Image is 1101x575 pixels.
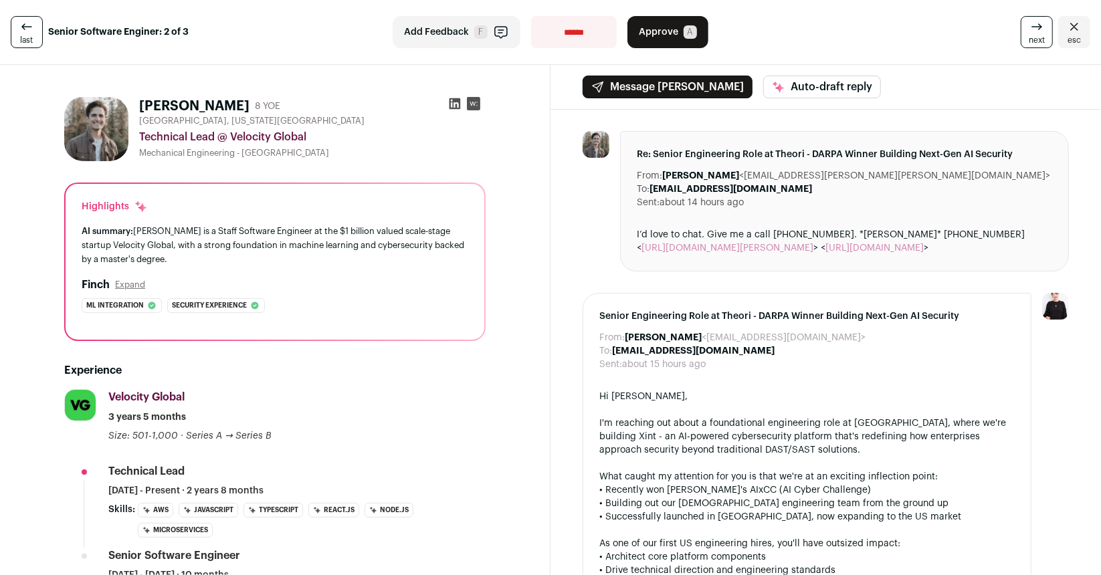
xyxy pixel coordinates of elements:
[108,431,178,441] span: Size: 501-1,000
[637,183,649,196] dt: To:
[763,76,881,98] button: Auto-draft reply
[637,169,662,183] dt: From:
[622,358,706,371] dd: about 15 hours ago
[108,484,264,497] span: [DATE] - Present · 2 years 8 months
[599,331,625,344] dt: From:
[11,16,43,48] a: last
[639,25,678,39] span: Approve
[48,25,189,39] strong: Senior Software Enginer: 2 of 3
[637,196,660,209] dt: Sent:
[641,243,813,253] a: [URL][DOMAIN_NAME][PERSON_NAME]
[108,464,185,479] div: Technical Lead
[186,431,272,441] span: Series A → Series B
[404,25,469,39] span: Add Feedback
[108,411,186,424] span: 3 years 5 months
[308,503,359,517] li: React.js
[1042,293,1069,320] img: 9240684-medium_jpg
[82,277,110,293] h2: Finch
[583,131,609,158] img: bed096c1d744bcf674b22f135647f593bfbcacf543ae4f973f4bb47b0daddf79
[138,503,173,517] li: AWS
[599,358,622,371] dt: Sent:
[139,97,249,116] h1: [PERSON_NAME]
[625,333,702,342] b: [PERSON_NAME]
[115,279,145,290] button: Expand
[1068,35,1081,45] span: esc
[64,97,128,161] img: bed096c1d744bcf674b22f135647f593bfbcacf543ae4f973f4bb47b0daddf79
[65,390,96,421] img: 670681460be4ca1dc5bbf48fc8095ad39b41edbb8ca99e746f0fd448fa2924b7.jpg
[649,185,812,194] b: [EMAIL_ADDRESS][DOMAIN_NAME]
[474,25,488,39] span: F
[181,429,183,443] span: ·
[599,310,1015,323] span: Senior Engineering Role at Theori - DARPA Winner Building Next-Gen AI Security
[637,148,1052,161] span: Re: Senior Engineering Role at Theori - DARPA Winner Building Next-Gen AI Security
[82,224,468,266] div: [PERSON_NAME] is a Staff Software Engineer at the $1 billion valued scale-stage startup Velocity ...
[108,392,185,402] span: Velocity Global
[637,228,1052,255] div: I’d love to chat. Give me a call [PHONE_NUMBER]. *[PERSON_NAME]* [PHONE_NUMBER] < > < >
[139,129,486,145] div: Technical Lead @ Velocity Global
[255,100,280,113] div: 8 YOE
[625,331,866,344] dd: <[EMAIL_ADDRESS][DOMAIN_NAME]>
[1058,16,1090,48] a: Close
[662,169,1050,183] dd: <[EMAIL_ADDRESS][PERSON_NAME][PERSON_NAME][DOMAIN_NAME]>
[86,299,144,312] span: Ml integration
[1021,16,1053,48] a: next
[612,346,775,356] b: [EMAIL_ADDRESS][DOMAIN_NAME]
[21,35,33,45] span: last
[139,116,365,126] span: [GEOGRAPHIC_DATA], [US_STATE][GEOGRAPHIC_DATA]
[684,25,697,39] span: A
[825,243,924,253] a: [URL][DOMAIN_NAME]
[627,16,708,48] button: Approve A
[179,503,238,517] li: JavaScript
[1029,35,1045,45] span: next
[64,362,486,378] h2: Experience
[108,548,240,563] div: Senior Software Engineer
[583,76,753,98] button: Message [PERSON_NAME]
[82,200,148,213] div: Highlights
[82,227,133,235] span: AI summary:
[139,148,486,158] div: Mechanical Engineering - [GEOGRAPHIC_DATA]
[662,171,739,181] b: [PERSON_NAME]
[599,344,612,358] dt: To:
[243,503,303,517] li: TypeScript
[365,503,413,517] li: Node.js
[660,196,744,209] dd: about 14 hours ago
[138,523,213,538] li: Microservices
[172,299,247,312] span: Security experience
[108,503,135,516] span: Skills:
[393,16,520,48] button: Add Feedback F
